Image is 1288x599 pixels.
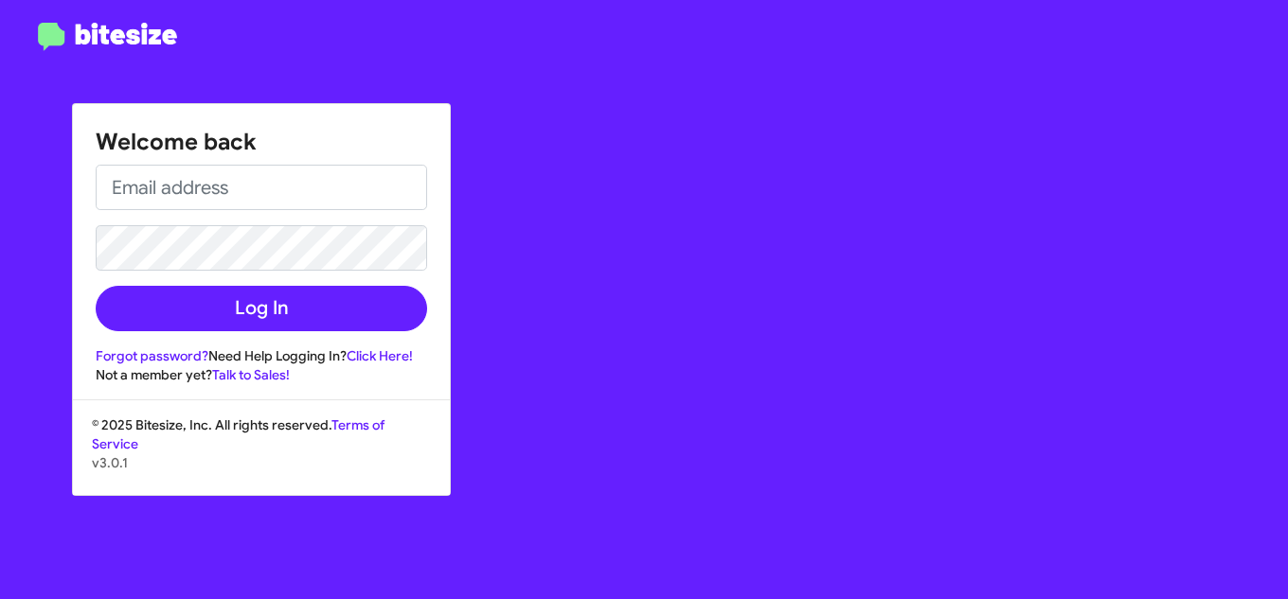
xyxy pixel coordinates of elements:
input: Email address [96,165,427,210]
h1: Welcome back [96,127,427,157]
div: Not a member yet? [96,365,427,384]
a: Click Here! [347,347,413,364]
div: Need Help Logging In? [96,346,427,365]
p: v3.0.1 [92,453,431,472]
a: Talk to Sales! [212,366,290,383]
div: © 2025 Bitesize, Inc. All rights reserved. [73,415,450,495]
a: Forgot password? [96,347,208,364]
button: Log In [96,286,427,331]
